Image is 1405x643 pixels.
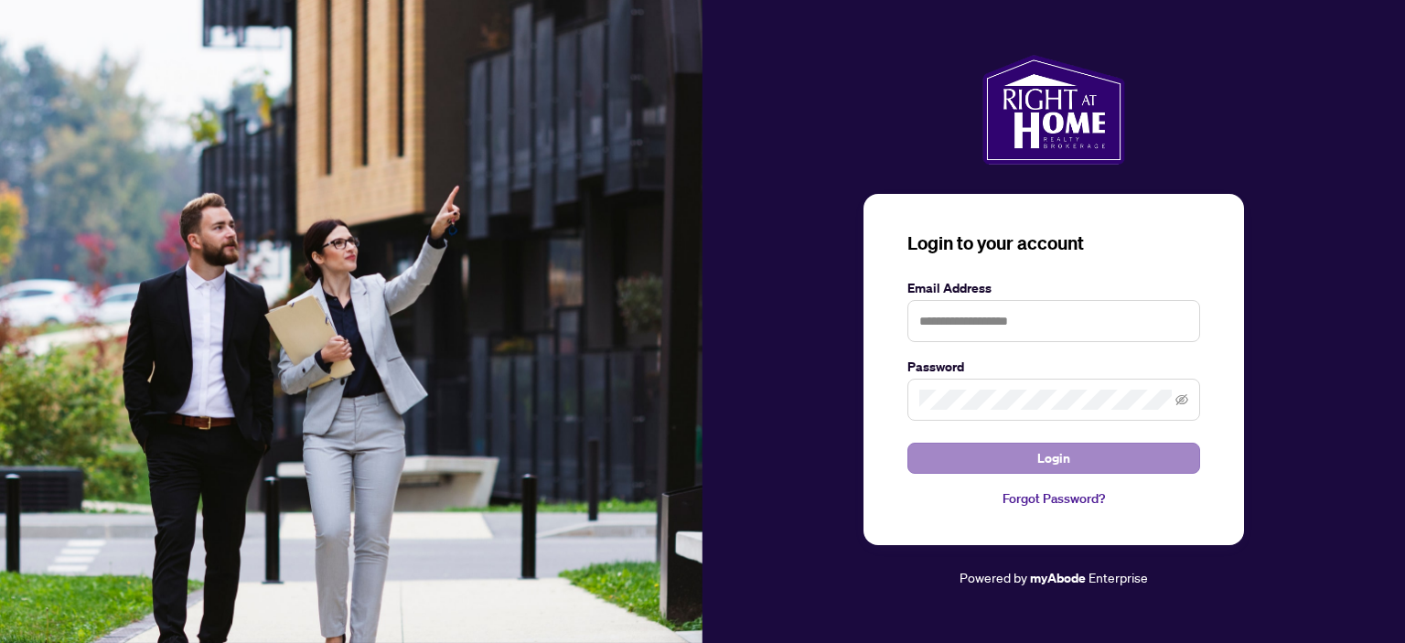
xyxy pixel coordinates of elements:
button: Login [907,443,1200,474]
a: Forgot Password? [907,488,1200,509]
label: Password [907,357,1200,377]
h3: Login to your account [907,230,1200,256]
label: Email Address [907,278,1200,298]
a: myAbode [1030,568,1086,588]
span: Powered by [960,569,1027,585]
span: Login [1037,444,1070,473]
span: Enterprise [1089,569,1148,585]
img: ma-logo [982,55,1124,165]
span: eye-invisible [1175,393,1188,406]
